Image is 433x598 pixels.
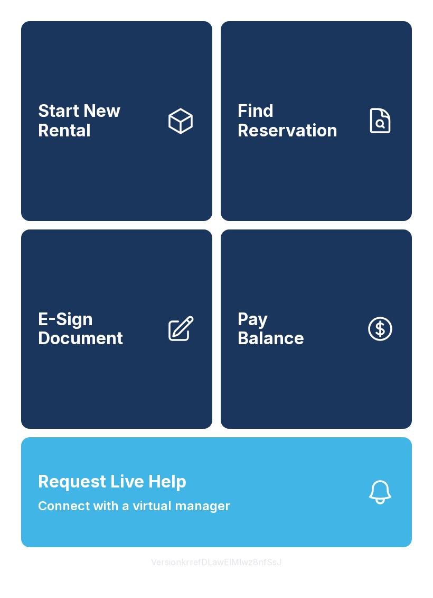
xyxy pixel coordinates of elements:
span: Connect with a virtual manager [38,496,230,516]
a: E-Sign Document [21,229,212,429]
span: Find Reservation [238,102,357,140]
span: Request Live Help [38,469,186,494]
button: PayBalance [221,229,412,429]
button: Request Live HelpConnect with a virtual manager [21,437,412,547]
span: E-Sign Document [38,310,157,348]
a: Start New Rental [21,21,212,221]
a: Find Reservation [221,21,412,221]
span: Start New Rental [38,102,157,140]
span: Pay Balance [238,310,304,348]
button: VersionkrrefDLawElMlwz8nfSsJ [143,547,290,577]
